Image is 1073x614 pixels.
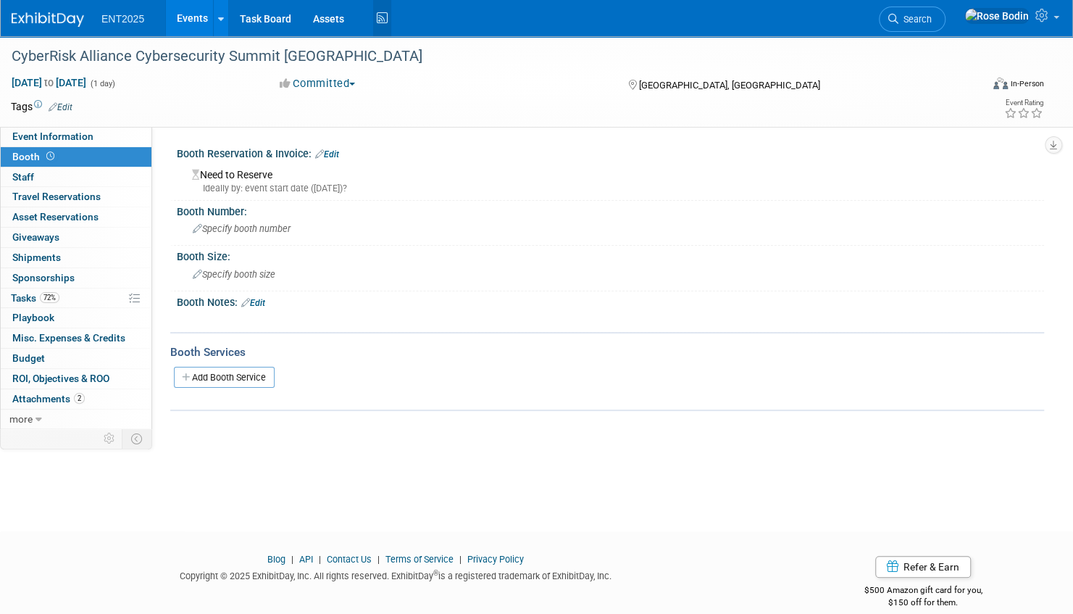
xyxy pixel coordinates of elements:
[170,344,1044,360] div: Booth Services
[374,554,383,565] span: |
[12,352,45,364] span: Budget
[174,367,275,388] a: Add Booth Service
[12,130,93,142] span: Event Information
[1,207,151,227] a: Asset Reservations
[101,13,144,25] span: ENT2025
[12,231,59,243] span: Giveaways
[288,554,297,565] span: |
[11,292,59,304] span: Tasks
[1,289,151,308] a: Tasks72%
[802,597,1044,609] div: $150 off for them.
[12,151,57,162] span: Booth
[42,77,56,88] span: to
[1,127,151,146] a: Event Information
[1010,78,1044,89] div: In-Person
[898,14,932,25] span: Search
[177,291,1044,310] div: Booth Notes:
[299,554,313,565] a: API
[12,171,34,183] span: Staff
[1,349,151,368] a: Budget
[12,373,109,384] span: ROI, Objectives & ROO
[315,149,339,159] a: Edit
[638,80,819,91] span: [GEOGRAPHIC_DATA], [GEOGRAPHIC_DATA]
[11,99,72,114] td: Tags
[467,554,524,565] a: Privacy Policy
[879,7,945,32] a: Search
[275,76,361,91] button: Committed
[315,554,325,565] span: |
[875,556,971,578] a: Refer & Earn
[193,223,291,234] span: Specify booth number
[12,312,54,323] span: Playbook
[89,79,115,88] span: (1 day)
[40,292,59,303] span: 72%
[74,393,85,404] span: 2
[9,413,33,425] span: more
[12,393,85,405] span: Attachments
[12,272,75,283] span: Sponsorships
[456,554,465,565] span: |
[1,369,151,389] a: ROI, Objectives & ROO
[11,76,87,89] span: [DATE] [DATE]
[12,211,99,223] span: Asset Reservations
[1004,99,1043,107] div: Event Rating
[1,147,151,167] a: Booth
[7,43,956,70] div: CyberRisk Alliance Cybersecurity Summit [GEOGRAPHIC_DATA]
[1,248,151,267] a: Shipments
[385,554,454,565] a: Terms of Service
[964,8,1030,24] img: Rose Bodin
[993,78,1008,89] img: Format-Inperson.png
[267,554,285,565] a: Blog
[1,410,151,429] a: more
[1,187,151,207] a: Travel Reservations
[11,566,780,583] div: Copyright © 2025 ExhibitDay, Inc. All rights reserved. ExhibitDay is a registered trademark of Ex...
[1,389,151,409] a: Attachments2
[49,102,72,112] a: Edit
[890,75,1044,97] div: Event Format
[122,429,152,448] td: Toggle Event Tabs
[433,569,438,577] sup: ®
[12,12,84,27] img: ExhibitDay
[241,298,265,308] a: Edit
[802,575,1044,608] div: $500 Amazon gift card for you,
[12,252,61,263] span: Shipments
[1,328,151,348] a: Misc. Expenses & Credits
[188,164,1033,195] div: Need to Reserve
[12,191,101,202] span: Travel Reservations
[97,429,122,448] td: Personalize Event Tab Strip
[193,269,275,280] span: Specify booth size
[192,182,1033,195] div: Ideally by: event start date ([DATE])?
[12,332,125,344] span: Misc. Expenses & Credits
[1,167,151,187] a: Staff
[1,268,151,288] a: Sponsorships
[177,246,1044,264] div: Booth Size:
[327,554,372,565] a: Contact Us
[1,228,151,247] a: Giveaways
[43,151,57,162] span: Booth not reserved yet
[1,308,151,328] a: Playbook
[177,143,1044,162] div: Booth Reservation & Invoice:
[177,201,1044,219] div: Booth Number:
